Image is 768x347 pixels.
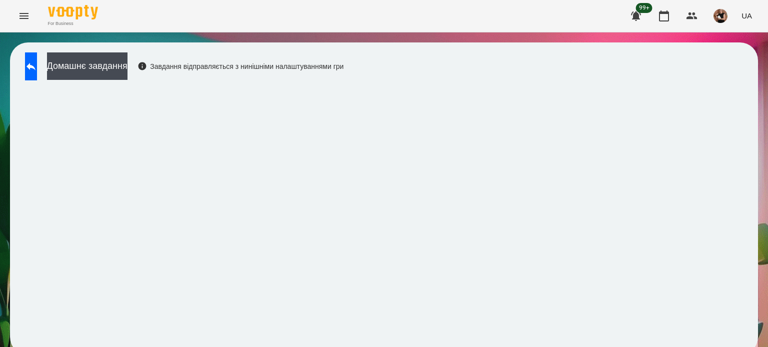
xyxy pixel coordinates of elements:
div: Завдання відправляється з нинішніми налаштуваннями гри [137,61,344,71]
button: UA [737,6,756,25]
span: UA [741,10,752,21]
img: Voopty Logo [48,5,98,19]
span: For Business [48,20,98,27]
button: Домашнє завдання [47,52,127,80]
button: Menu [12,4,36,28]
span: 99+ [636,3,652,13]
img: 5944c1aeb726a5a997002a54cb6a01a3.jpg [713,9,727,23]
